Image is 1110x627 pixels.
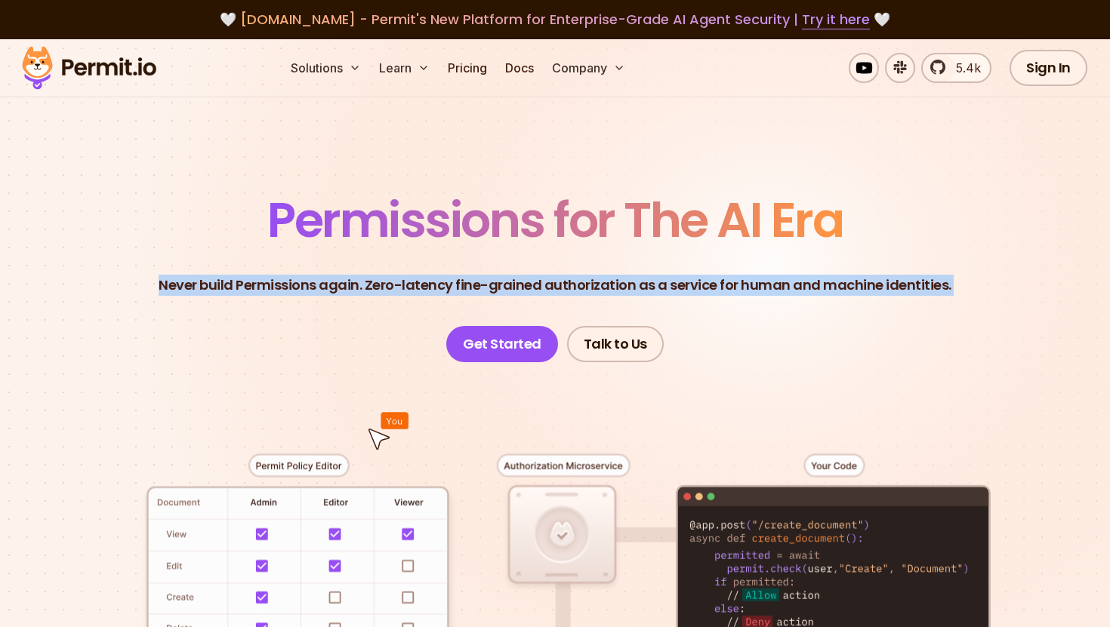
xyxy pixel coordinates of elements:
[267,186,843,254] span: Permissions for The AI Era
[36,9,1074,30] div: 🤍 🤍
[159,275,951,296] p: Never build Permissions again. Zero-latency fine-grained authorization as a service for human and...
[499,53,540,83] a: Docs
[240,10,870,29] span: [DOMAIN_NAME] - Permit's New Platform for Enterprise-Grade AI Agent Security |
[285,53,367,83] button: Solutions
[567,326,664,362] a: Talk to Us
[802,10,870,29] a: Try it here
[442,53,493,83] a: Pricing
[446,326,558,362] a: Get Started
[921,53,991,83] a: 5.4k
[947,59,981,77] span: 5.4k
[15,42,163,94] img: Permit logo
[1010,50,1087,86] a: Sign In
[546,53,631,83] button: Company
[373,53,436,83] button: Learn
